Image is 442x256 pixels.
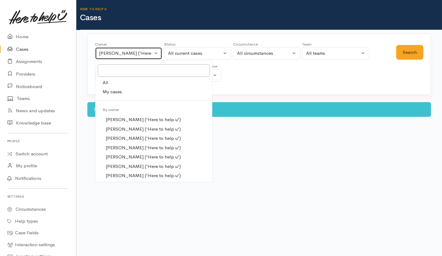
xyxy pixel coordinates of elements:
[80,7,442,11] h6: Here to help u
[98,64,210,77] input: Search
[306,50,360,57] div: All teams
[233,41,300,47] div: Circumstance
[99,50,153,57] div: [PERSON_NAME] ('Here to help u')
[106,172,181,179] span: [PERSON_NAME] ('Here to help u')
[302,47,369,60] button: All teams
[302,41,369,47] div: Team
[7,137,69,145] h6: Profile
[7,192,69,201] h6: Settings
[396,45,423,60] button: Search
[103,88,122,95] span: My cases
[164,41,231,47] div: Status
[168,50,222,57] div: All current cases
[233,47,300,60] button: All circumstances
[95,47,162,60] button: Leinati Lima ('Here to help u')
[103,107,119,112] span: By owner
[106,144,181,151] span: [PERSON_NAME] ('Here to help u')
[106,116,181,123] span: [PERSON_NAME] ('Here to help u')
[80,13,442,22] h1: Cases
[95,41,162,47] div: Owner
[106,126,181,133] span: [PERSON_NAME] ('Here to help u')
[103,79,108,86] span: All
[106,135,181,142] span: [PERSON_NAME] ('Here to help u')
[87,102,431,117] div: No cases found
[164,47,231,60] button: All current cases
[106,163,181,170] span: [PERSON_NAME] ('Here to help u')
[106,154,181,161] span: [PERSON_NAME] ('Here to help u')
[237,50,291,57] div: All circumstances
